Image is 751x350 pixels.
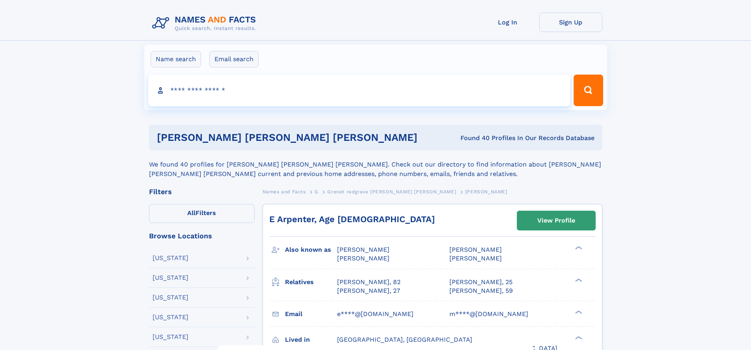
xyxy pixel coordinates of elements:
[153,314,188,320] div: [US_STATE]
[327,189,456,195] span: Grenet redgrave [PERSON_NAME] [PERSON_NAME]
[157,133,439,142] h1: [PERSON_NAME] [PERSON_NAME] [PERSON_NAME]
[449,246,502,253] span: [PERSON_NAME]
[149,13,263,34] img: Logo Names and Facts
[337,278,401,286] a: [PERSON_NAME], 82
[327,187,456,197] a: Grenet redgrave [PERSON_NAME] [PERSON_NAME]
[449,255,502,262] span: [PERSON_NAME]
[285,333,337,346] h3: Lived in
[573,335,583,340] div: ❯
[337,336,472,343] span: [GEOGRAPHIC_DATA], [GEOGRAPHIC_DATA]
[149,188,255,195] div: Filters
[537,211,575,230] div: View Profile
[337,255,389,262] span: [PERSON_NAME]
[285,243,337,256] h3: Also known as
[439,134,594,142] div: Found 40 Profiles In Our Records Database
[476,13,539,32] a: Log In
[337,246,389,253] span: [PERSON_NAME]
[149,150,602,179] div: We found 40 profiles for [PERSON_NAME] [PERSON_NAME] [PERSON_NAME]. Check out our directory to fi...
[449,286,513,295] a: [PERSON_NAME], 59
[153,255,188,261] div: [US_STATE]
[285,307,337,321] h3: Email
[315,189,319,195] span: G
[465,189,507,195] span: [PERSON_NAME]
[573,309,583,314] div: ❯
[263,187,306,197] a: Names and Facts
[269,214,435,224] a: E Arpenter, Age [DEMOGRAPHIC_DATA]
[315,187,319,197] a: G
[149,204,255,223] label: Filters
[574,75,603,106] button: Search Button
[337,286,400,295] a: [PERSON_NAME], 27
[149,232,255,240] div: Browse Locations
[153,294,188,301] div: [US_STATE]
[153,275,188,281] div: [US_STATE]
[573,277,583,283] div: ❯
[187,209,196,217] span: All
[573,245,583,251] div: ❯
[148,75,570,106] input: search input
[517,211,595,230] a: View Profile
[539,13,602,32] a: Sign Up
[449,278,512,286] a: [PERSON_NAME], 25
[151,51,201,67] label: Name search
[285,275,337,289] h3: Relatives
[153,334,188,340] div: [US_STATE]
[209,51,259,67] label: Email search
